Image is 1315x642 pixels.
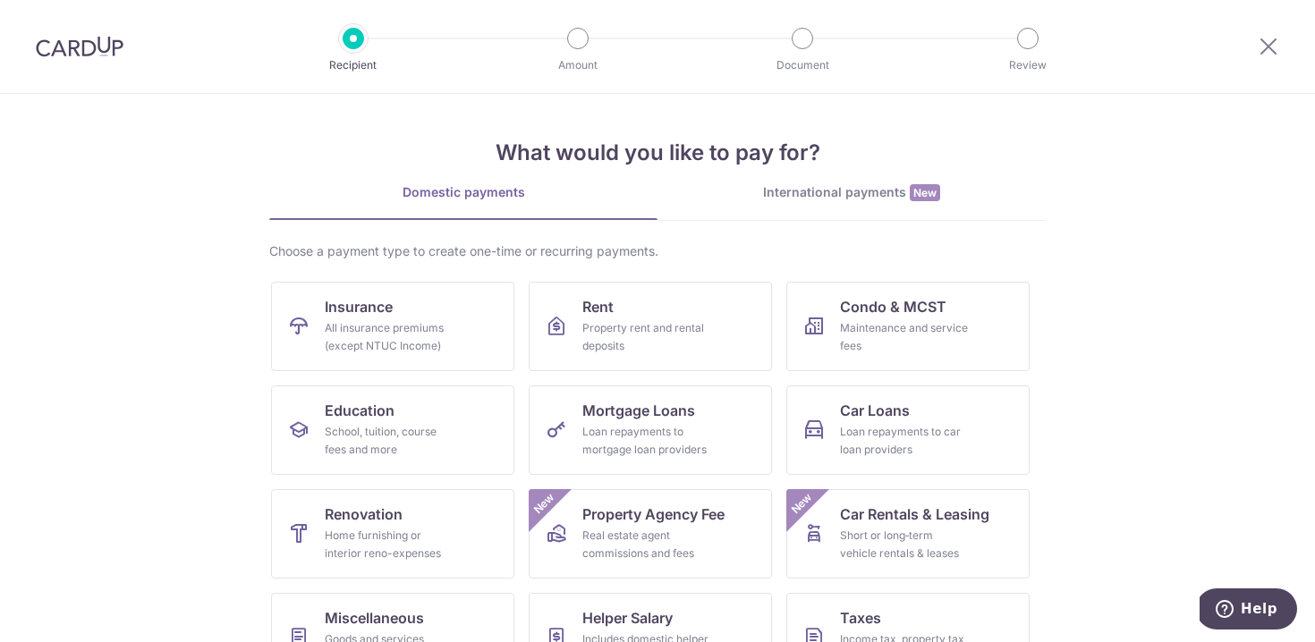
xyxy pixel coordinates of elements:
[269,242,1046,260] div: Choose a payment type to create one-time or recurring payments.
[962,56,1094,74] p: Review
[36,36,123,57] img: CardUp
[582,423,711,459] div: Loan repayments to mortgage loan providers
[840,319,969,355] div: Maintenance and service fees
[582,527,711,562] div: Real estate agent commissions and fees
[840,527,969,562] div: Short or long‑term vehicle rentals & leases
[287,56,420,74] p: Recipient
[840,296,946,317] span: Condo & MCST
[271,282,514,371] a: InsuranceAll insurance premiums (except NTUC Income)
[582,319,711,355] div: Property rent and rental deposits
[786,385,1030,475] a: Car LoansLoan repayments to car loan providers
[787,489,817,519] span: New
[840,503,989,525] span: Car Rentals & Leasing
[529,282,772,371] a: RentProperty rent and rental deposits
[657,183,1046,202] div: International payments
[582,400,695,421] span: Mortgage Loans
[786,489,1030,579] a: Car Rentals & LeasingShort or long‑term vehicle rentals & leasesNew
[840,607,881,629] span: Taxes
[840,400,910,421] span: Car Loans
[269,137,1046,169] h4: What would you like to pay for?
[512,56,644,74] p: Amount
[325,319,454,355] div: All insurance premiums (except NTUC Income)
[582,607,673,629] span: Helper Salary
[271,385,514,475] a: EducationSchool, tuition, course fees and more
[530,489,559,519] span: New
[271,489,514,579] a: RenovationHome furnishing or interior reno-expenses
[325,423,454,459] div: School, tuition, course fees and more
[269,183,657,201] div: Domestic payments
[582,296,614,317] span: Rent
[786,282,1030,371] a: Condo & MCSTMaintenance and service fees
[1200,588,1297,633] iframe: Opens a widget where you can find more information
[840,423,969,459] div: Loan repayments to car loan providers
[325,400,394,421] span: Education
[529,385,772,475] a: Mortgage LoansLoan repayments to mortgage loan providers
[325,607,424,629] span: Miscellaneous
[529,489,772,579] a: Property Agency FeeReal estate agent commissions and feesNew
[582,503,725,525] span: Property Agency Fee
[736,56,869,74] p: Document
[325,527,454,562] div: Home furnishing or interior reno-expenses
[325,503,403,525] span: Renovation
[910,184,940,201] span: New
[325,296,393,317] span: Insurance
